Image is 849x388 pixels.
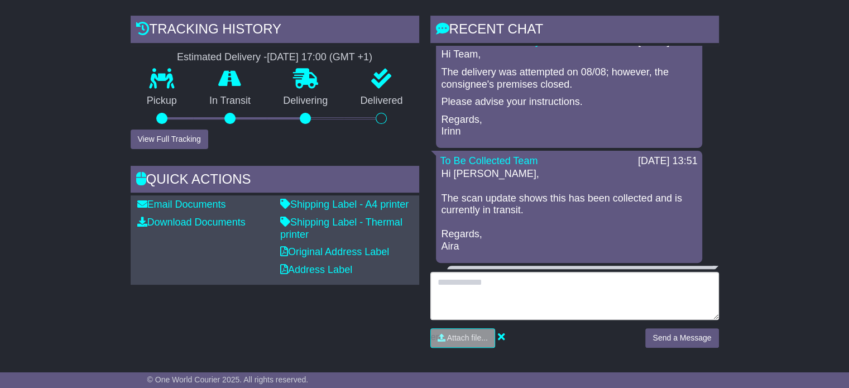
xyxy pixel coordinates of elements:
[280,217,402,240] a: Shipping Label - Thermal printer
[344,95,419,107] p: Delivered
[131,95,193,107] p: Pickup
[442,114,697,138] p: Regards, Irinn
[147,375,309,384] span: © One World Courier 2025. All rights reserved.
[267,95,344,107] p: Delivering
[442,66,697,90] p: The delivery was attempted on 08/08; however, the consignee's premises closed.
[267,51,372,64] div: [DATE] 17:00 (GMT +1)
[131,166,419,196] div: Quick Actions
[430,16,719,46] div: RECENT CHAT
[442,168,697,252] p: Hi [PERSON_NAME], The scan update shows this has been collected and is currently in transit. Rega...
[137,199,226,210] a: Email Documents
[442,49,697,61] p: Hi Team,
[638,155,698,167] div: [DATE] 13:51
[645,328,718,348] button: Send a Message
[280,199,409,210] a: Shipping Label - A4 printer
[131,130,208,149] button: View Full Tracking
[131,51,419,64] div: Estimated Delivery -
[442,96,697,108] p: Please advise your instructions.
[440,36,568,47] a: In Transit and Delivery Team
[280,246,389,257] a: Original Address Label
[137,217,246,228] a: Download Documents
[440,155,538,166] a: To Be Collected Team
[280,264,352,275] a: Address Label
[131,16,419,46] div: Tracking history
[193,95,267,107] p: In Transit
